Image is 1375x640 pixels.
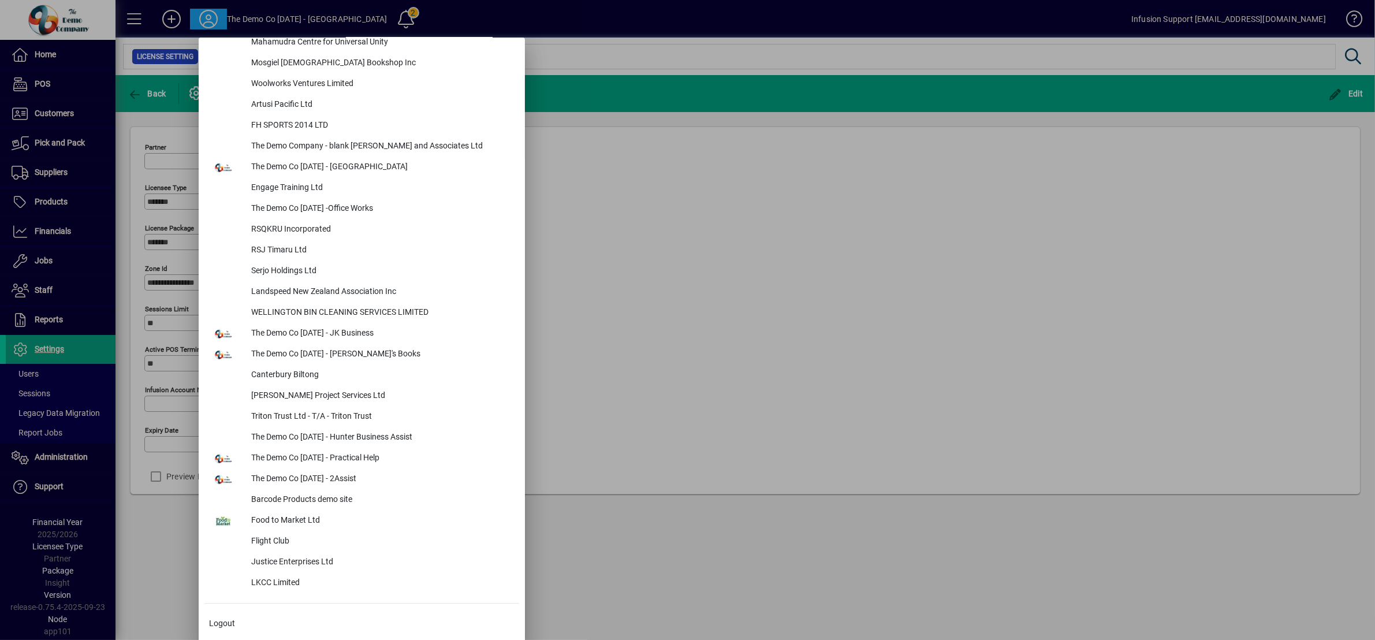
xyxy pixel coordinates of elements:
[204,613,519,634] button: Logout
[242,511,519,531] div: Food to Market Ltd
[242,240,519,261] div: RSJ Timaru Ltd
[204,490,519,511] button: Barcode Products demo site
[242,219,519,240] div: RSQKRU Incorporated
[204,427,519,448] button: The Demo Co [DATE] - Hunter Business Assist
[204,136,519,157] button: The Demo Company - blank [PERSON_NAME] and Associates Ltd
[242,303,519,323] div: WELLINGTON BIN CLEANING SERVICES LIMITED
[242,157,519,178] div: The Demo Co [DATE] - [GEOGRAPHIC_DATA]
[204,74,519,95] button: Woolworks Ventures Limited
[242,136,519,157] div: The Demo Company - blank [PERSON_NAME] and Associates Ltd
[204,32,519,53] button: Mahamudra Centre for Universal Unity
[242,323,519,344] div: The Demo Co [DATE] - JK Business
[242,344,519,365] div: The Demo Co [DATE] - [PERSON_NAME]'s Books
[204,573,519,594] button: LKCC Limited
[204,365,519,386] button: Canterbury Biltong
[242,53,519,74] div: Mosgiel [DEMOGRAPHIC_DATA] Bookshop Inc
[242,95,519,116] div: Artusi Pacific Ltd
[209,617,235,630] span: Logout
[204,469,519,490] button: The Demo Co [DATE] - 2Assist
[204,323,519,344] button: The Demo Co [DATE] - JK Business
[242,74,519,95] div: Woolworks Ventures Limited
[242,261,519,282] div: Serjo Holdings Ltd
[204,53,519,74] button: Mosgiel [DEMOGRAPHIC_DATA] Bookshop Inc
[242,199,519,219] div: The Demo Co [DATE] -Office Works
[204,386,519,407] button: [PERSON_NAME] Project Services Ltd
[204,116,519,136] button: FH SPORTS 2014 LTD
[242,386,519,407] div: [PERSON_NAME] Project Services Ltd
[242,448,519,469] div: The Demo Co [DATE] - Practical Help
[204,531,519,552] button: Flight Club
[242,32,519,53] div: Mahamudra Centre for Universal Unity
[204,448,519,469] button: The Demo Co [DATE] - Practical Help
[204,407,519,427] button: Triton Trust Ltd - T/A - Triton Trust
[242,116,519,136] div: FH SPORTS 2014 LTD
[242,531,519,552] div: Flight Club
[204,303,519,323] button: WELLINGTON BIN CLEANING SERVICES LIMITED
[204,511,519,531] button: Food to Market Ltd
[242,365,519,386] div: Canterbury Biltong
[242,407,519,427] div: Triton Trust Ltd - T/A - Triton Trust
[242,490,519,511] div: Barcode Products demo site
[242,469,519,490] div: The Demo Co [DATE] - 2Assist
[242,282,519,303] div: Landspeed New Zealand Association Inc
[204,157,519,178] button: The Demo Co [DATE] - [GEOGRAPHIC_DATA]
[242,552,519,573] div: Justice Enterprises Ltd
[204,282,519,303] button: Landspeed New Zealand Association Inc
[242,573,519,594] div: LKCC Limited
[204,240,519,261] button: RSJ Timaru Ltd
[204,552,519,573] button: Justice Enterprises Ltd
[204,178,519,199] button: Engage Training Ltd
[204,261,519,282] button: Serjo Holdings Ltd
[242,427,519,448] div: The Demo Co [DATE] - Hunter Business Assist
[204,95,519,116] button: Artusi Pacific Ltd
[204,219,519,240] button: RSQKRU Incorporated
[204,344,519,365] button: The Demo Co [DATE] - [PERSON_NAME]'s Books
[204,199,519,219] button: The Demo Co [DATE] -Office Works
[242,178,519,199] div: Engage Training Ltd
